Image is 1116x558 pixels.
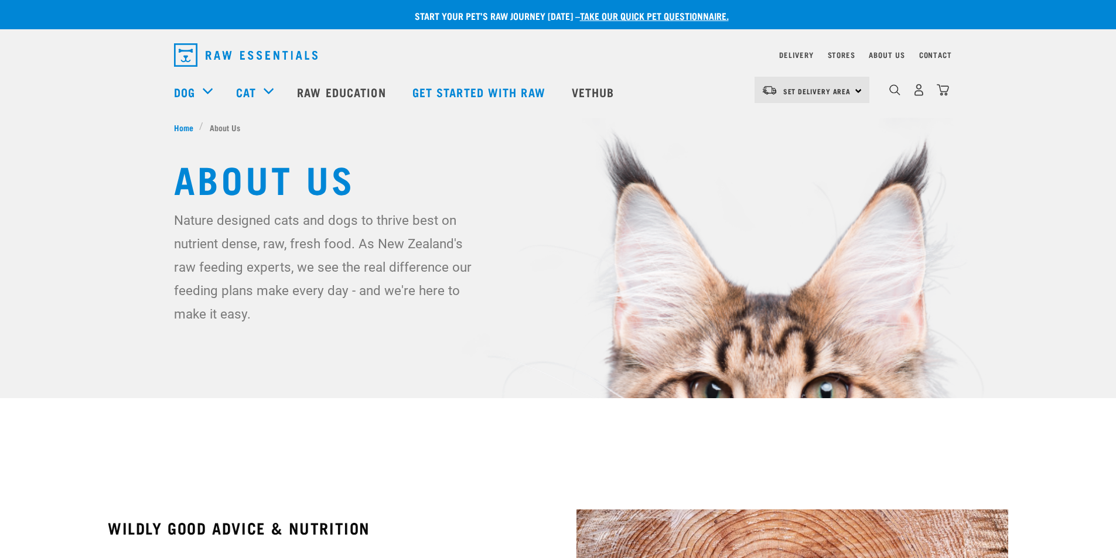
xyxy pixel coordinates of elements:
[165,39,952,71] nav: dropdown navigation
[779,53,813,57] a: Delivery
[560,69,629,115] a: Vethub
[869,53,905,57] a: About Us
[783,89,851,93] span: Set Delivery Area
[174,121,193,133] span: Home
[174,208,482,326] p: Nature designed cats and dogs to thrive best on nutrient dense, raw, fresh food. As New Zealand's...
[174,83,195,101] a: Dog
[174,157,943,199] h1: About Us
[285,69,400,115] a: Raw Education
[108,519,539,537] h3: WILDLY GOOD ADVICE & NUTRITION
[762,85,777,95] img: van-moving.png
[174,121,943,133] nav: breadcrumbs
[828,53,855,57] a: Stores
[174,43,318,67] img: Raw Essentials Logo
[401,69,560,115] a: Get started with Raw
[236,83,256,101] a: Cat
[889,84,900,95] img: home-icon-1@2x.png
[174,121,200,133] a: Home
[937,84,949,96] img: home-icon@2x.png
[919,53,952,57] a: Contact
[580,13,729,18] a: take our quick pet questionnaire.
[913,84,925,96] img: user.png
